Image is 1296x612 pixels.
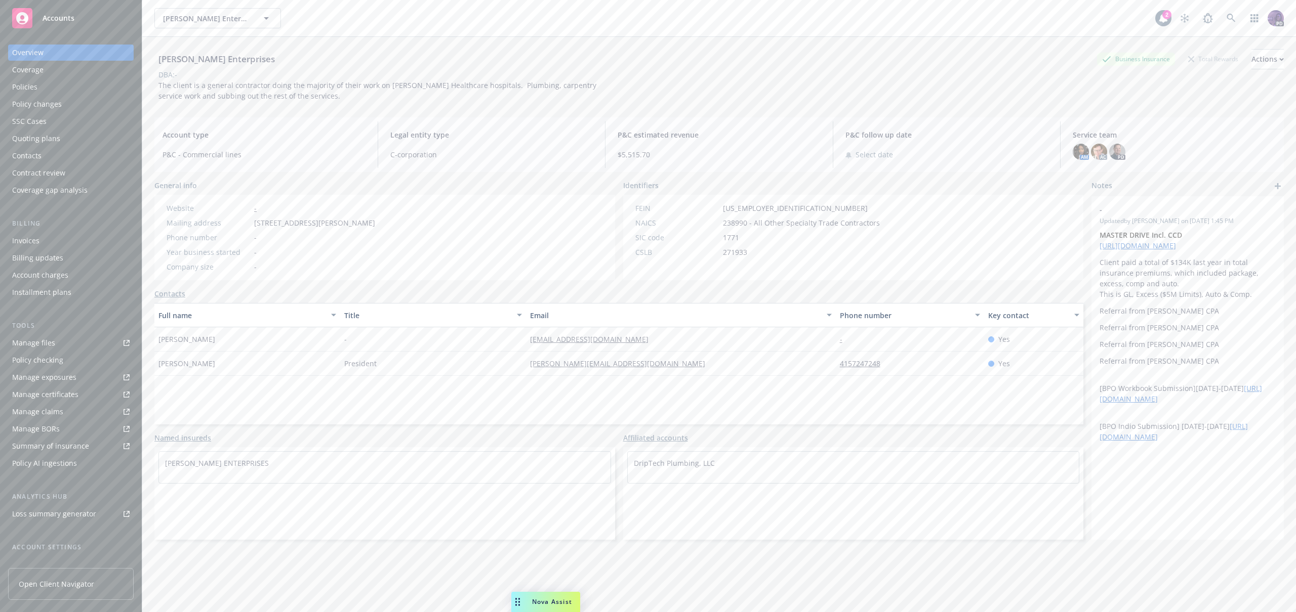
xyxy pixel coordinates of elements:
span: P&C follow up date [845,129,1048,140]
span: Nova Assist [532,597,572,606]
button: Key contact [984,303,1083,327]
span: President [344,358,377,369]
span: Yes [998,358,1010,369]
span: 238990 - All Other Specialty Trade Contractors [723,217,880,228]
span: - [254,261,257,272]
a: 4157247248 [840,359,888,368]
div: Account settings [8,542,134,552]
a: Manage exposures [8,369,134,385]
span: C-corporation [390,149,593,160]
div: Business Insurance [1097,53,1175,65]
div: [PERSON_NAME] Enterprises [154,53,279,66]
div: Summary of insurance [12,438,89,454]
a: Policy AI ingestions [8,455,134,471]
button: Phone number [836,303,985,327]
span: [PERSON_NAME] [158,334,215,344]
div: Mailing address [167,217,250,228]
img: photo [1091,144,1107,160]
a: Overview [8,45,134,61]
span: Service team [1073,129,1276,140]
div: CSLB [635,247,719,257]
div: Email [530,310,821,321]
div: FEIN [635,203,719,213]
a: [PERSON_NAME] ENTERPRISES [165,458,269,468]
span: $5,515.70 [618,149,821,160]
div: Policy checking [12,352,63,368]
button: Nova Assist [511,592,580,612]
button: Full name [154,303,340,327]
a: Policy changes [8,96,134,112]
a: add [1272,180,1284,192]
span: [PERSON_NAME] [158,358,215,369]
div: Manage BORs [12,421,60,437]
span: Legal entity type [390,129,593,140]
a: Manage certificates [8,386,134,403]
a: Policies [8,79,134,95]
div: 2 [1162,10,1171,19]
button: Title [340,303,526,327]
span: P&C estimated revenue [618,129,821,140]
p: Referral from [PERSON_NAME] CPA [1100,322,1276,333]
span: [STREET_ADDRESS][PERSON_NAME] [254,217,375,228]
a: Contract review [8,165,134,181]
div: NAICS [635,217,719,228]
div: Quoting plans [12,130,60,147]
strong: MASTER DRIVE Incl. CCD [1100,230,1182,240]
div: Tools [8,321,134,331]
a: Policy checking [8,352,134,368]
a: Installment plans [8,284,134,300]
p: Referral from [PERSON_NAME] CPA [1100,305,1276,316]
div: Invoices [12,233,39,249]
div: SSC Cases [12,113,47,129]
div: Installment plans [12,284,71,300]
div: -Updatedby [PERSON_NAME] on [DATE] 1:45 PMMASTER DRIVE Incl. CCD [URL][DOMAIN_NAME]Client paid a ... [1091,196,1284,450]
div: Account charges [12,267,68,283]
span: P&C - Commercial lines [163,149,366,160]
span: [PERSON_NAME] Enterprises [163,13,251,24]
a: [URL][DOMAIN_NAME] [1100,241,1176,250]
div: Coverage [12,62,44,78]
a: Summary of insurance [8,438,134,454]
div: Manage certificates [12,386,78,403]
div: Billing [8,218,134,229]
div: Contract review [12,165,65,181]
div: Total Rewards [1183,53,1243,65]
div: Year business started [167,247,250,257]
div: Phone number [167,232,250,243]
p: Referral from [PERSON_NAME] CPA [1100,356,1276,366]
span: Open Client Navigator [19,579,94,589]
div: Manage claims [12,404,63,420]
span: Account type [163,129,366,140]
div: Drag to move [511,592,524,612]
a: Search [1221,8,1241,28]
div: Policies [12,79,37,95]
button: Actions [1251,49,1284,69]
span: - [344,334,347,344]
a: Report a Bug [1198,8,1218,28]
a: - [254,203,257,213]
div: Company size [167,261,250,272]
div: Service team [12,556,56,573]
p: Referral from [PERSON_NAME] CPA [1100,339,1276,349]
span: Select date [856,149,893,160]
p: Client paid a total of $134K last year in total insurance premiums, which included package, exces... [1100,257,1276,299]
a: Service team [8,556,134,573]
span: - [1100,204,1249,215]
div: Overview [12,45,44,61]
a: Affiliated accounts [623,432,688,443]
span: - [254,247,257,257]
a: Stop snowing [1174,8,1195,28]
span: Identifiers [623,180,659,191]
a: - [840,334,850,344]
span: Yes [998,334,1010,344]
a: Invoices [8,233,134,249]
div: Website [167,203,250,213]
div: Loss summary generator [12,506,96,522]
span: General info [154,180,197,191]
a: Accounts [8,4,134,32]
div: Title [344,310,511,321]
div: Full name [158,310,325,321]
div: Analytics hub [8,492,134,502]
a: DripTech Plumbing, LLC [634,458,715,468]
